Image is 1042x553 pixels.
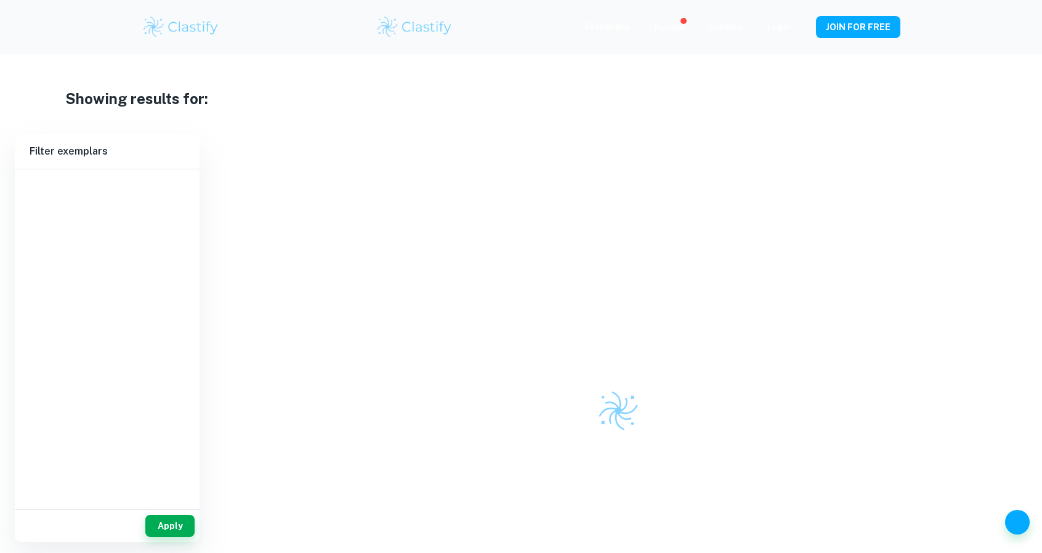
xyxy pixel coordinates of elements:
h6: Filter exemplars [15,134,200,169]
a: Schools [708,22,743,32]
button: JOIN FOR FREE [816,16,900,38]
a: Login [767,22,791,32]
h1: Showing results for: [65,87,208,110]
p: Exemplars [584,20,629,33]
button: Apply [145,515,195,537]
button: Help and Feedback [1005,510,1030,535]
img: Clastify logo [376,15,454,39]
img: Clastify logo [597,389,640,432]
p: Review [654,21,684,34]
img: Clastify logo [142,15,220,39]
